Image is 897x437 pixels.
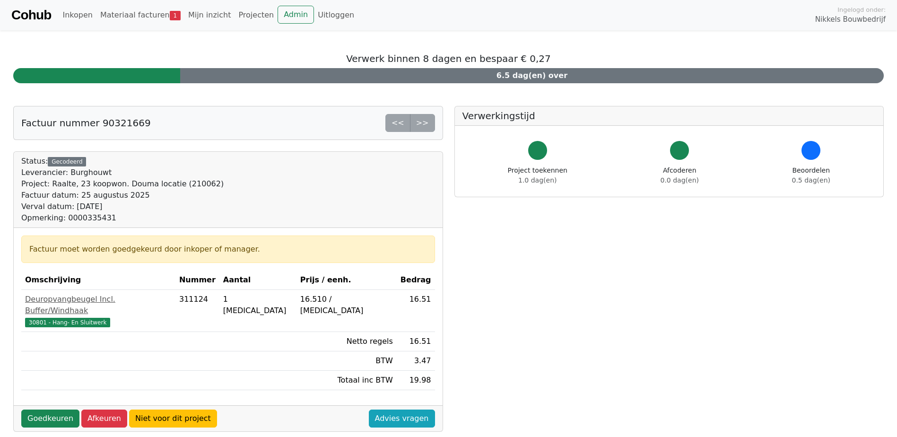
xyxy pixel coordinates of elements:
div: 16.510 / [MEDICAL_DATA] [300,294,393,316]
td: 19.98 [397,371,435,390]
span: 30801 - Hang- En Sluitwerk [25,318,110,327]
a: Admin [278,6,314,24]
th: Aantal [219,271,296,290]
span: Ingelogd onder: [837,5,886,14]
a: Projecten [235,6,278,25]
a: Advies vragen [369,410,435,428]
div: Leverancier: Burghouwt [21,167,224,178]
th: Prijs / eenh. [296,271,397,290]
th: Bedrag [397,271,435,290]
div: Opmerking: 0000335431 [21,212,224,224]
h5: Verwerk binnen 8 dagen en bespaar € 0,27 [13,53,884,64]
a: Afkeuren [81,410,127,428]
div: Afcoderen [661,166,699,185]
td: BTW [296,351,397,371]
a: Niet voor dit project [129,410,217,428]
span: 1 [170,11,181,20]
div: Gecodeerd [48,157,86,166]
div: Beoordelen [792,166,830,185]
div: Project toekennen [508,166,567,185]
a: Materiaal facturen1 [96,6,184,25]
div: Deuropvangbeugel Incl. Buffer/Windhaak [25,294,172,316]
div: Factuur datum: 25 augustus 2025 [21,190,224,201]
h5: Factuur nummer 90321669 [21,117,151,129]
div: Verval datum: [DATE] [21,201,224,212]
th: Omschrijving [21,271,175,290]
th: Nummer [175,271,219,290]
a: Deuropvangbeugel Incl. Buffer/Windhaak30801 - Hang- En Sluitwerk [25,294,172,328]
a: Inkopen [59,6,96,25]
div: 1 [MEDICAL_DATA] [223,294,293,316]
span: 0.5 dag(en) [792,176,830,184]
a: Goedkeuren [21,410,79,428]
td: 16.51 [397,332,435,351]
div: 6.5 dag(en) over [180,68,884,83]
span: 0.0 dag(en) [661,176,699,184]
div: Project: Raalte, 23 koopwon. Douma locatie (210062) [21,178,224,190]
h5: Verwerkingstijd [462,110,876,122]
span: 1.0 dag(en) [518,176,557,184]
a: Cohub [11,4,51,26]
td: 3.47 [397,351,435,371]
div: Factuur moet worden goedgekeurd door inkoper of manager. [29,244,427,255]
span: Nikkels Bouwbedrijf [815,14,886,25]
a: Uitloggen [314,6,358,25]
td: Totaal inc BTW [296,371,397,390]
td: 16.51 [397,290,435,332]
div: Status: [21,156,224,224]
a: Mijn inzicht [184,6,235,25]
td: 311124 [175,290,219,332]
td: Netto regels [296,332,397,351]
